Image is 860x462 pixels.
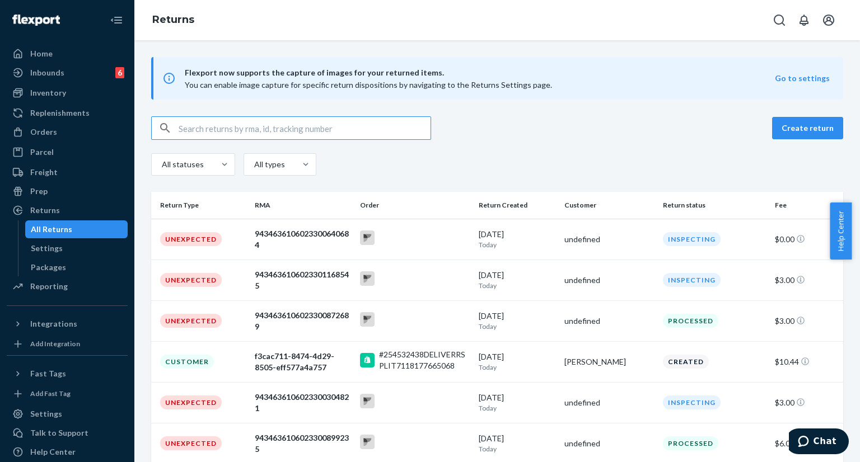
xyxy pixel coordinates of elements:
div: 9434636106023301168545 [255,269,351,291]
a: Inbounds6 [7,64,128,82]
button: Close Navigation [105,9,128,31]
a: Prep [7,182,128,200]
a: All Returns [25,220,128,238]
a: Add Fast Tag [7,387,128,400]
th: Customer [560,192,659,219]
div: 9434636106023300304821 [255,392,351,414]
td: $0.00 [770,219,843,260]
a: Returns [7,201,128,219]
td: $3.00 [770,382,843,423]
a: Replenishments [7,104,128,122]
div: Settings [30,408,62,419]
ol: breadcrumbs [143,4,203,36]
input: Search returns by rma, id, tracking number [179,117,431,139]
div: Unexpected [160,395,222,409]
a: Help Center [7,443,128,461]
div: #254532438DELIVERRSPLIT7118177665068 [379,349,470,371]
span: You can enable image capture for specific return dispositions by navigating to the Returns Settin... [185,80,552,89]
div: Customer [160,355,214,369]
a: Reporting [7,277,128,295]
div: 9434636106023300899235 [255,432,351,455]
div: Settings [31,243,63,254]
td: $3.00 [770,300,843,341]
th: Fee [770,192,843,219]
div: Processed [663,314,718,328]
div: Inbounds [30,67,64,78]
div: Help Center [30,446,76,458]
div: All Returns [31,224,72,235]
div: undefined [564,234,655,245]
div: [DATE] [479,351,555,372]
a: Inventory [7,84,128,102]
div: All statuses [162,159,202,170]
div: Unexpected [160,314,222,328]
button: Open account menu [817,9,840,31]
div: Unexpected [160,232,222,246]
p: Today [479,322,555,331]
div: Packages [31,262,66,273]
div: Replenishments [30,107,90,119]
div: All types [254,159,283,170]
p: Today [479,240,555,249]
button: Open Search Box [768,9,791,31]
span: Flexport now supports the capture of images for your returned items. [185,66,775,79]
div: Inspecting [663,273,721,287]
div: Unexpected [160,436,222,450]
div: Returns [30,205,60,216]
iframe: Opens a widget where you can chat to one of our agents [789,428,849,456]
button: Integrations [7,315,128,333]
th: Order [356,192,474,219]
button: Help Center [830,202,852,260]
div: [DATE] [479,433,555,454]
a: Parcel [7,143,128,161]
div: Inspecting [663,395,721,409]
div: Processed [663,436,718,450]
a: Freight [7,163,128,181]
div: [PERSON_NAME] [564,356,655,367]
button: Open notifications [793,9,815,31]
p: Today [479,403,555,413]
div: [DATE] [479,270,555,290]
div: [DATE] [479,229,555,249]
div: Integrations [30,318,77,329]
a: Settings [7,405,128,423]
div: Add Fast Tag [30,389,71,398]
div: Talk to Support [30,427,88,439]
div: Inspecting [663,232,721,246]
div: Fast Tags [30,368,66,379]
button: Talk to Support [7,424,128,442]
div: Freight [30,167,58,178]
p: Today [479,444,555,454]
td: $10.44 [770,341,843,382]
div: [DATE] [479,310,555,331]
div: 9434636106023300872689 [255,310,351,332]
div: Reporting [30,281,68,292]
a: Packages [25,258,128,276]
div: Orders [30,126,57,138]
div: [DATE] [479,392,555,413]
th: RMA [250,192,356,219]
a: Home [7,45,128,63]
th: Return Type [151,192,250,219]
div: f3cac711-8474-4d29-8505-eff577a4a757 [255,351,351,373]
button: Create return [772,117,843,139]
a: Orders [7,123,128,141]
p: Today [479,362,555,372]
img: Flexport logo [12,15,60,26]
button: Fast Tags [7,365,128,383]
td: $3.00 [770,260,843,300]
div: Parcel [30,147,54,158]
div: Home [30,48,53,59]
div: Inventory [30,87,66,98]
div: Prep [30,186,48,197]
div: Unexpected [160,273,222,287]
button: Go to settings [775,73,830,84]
div: undefined [564,315,655,327]
div: 6 [115,67,124,78]
div: undefined [564,397,655,408]
div: Add Integration [30,339,80,348]
a: Returns [152,13,194,26]
div: undefined [564,438,655,449]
